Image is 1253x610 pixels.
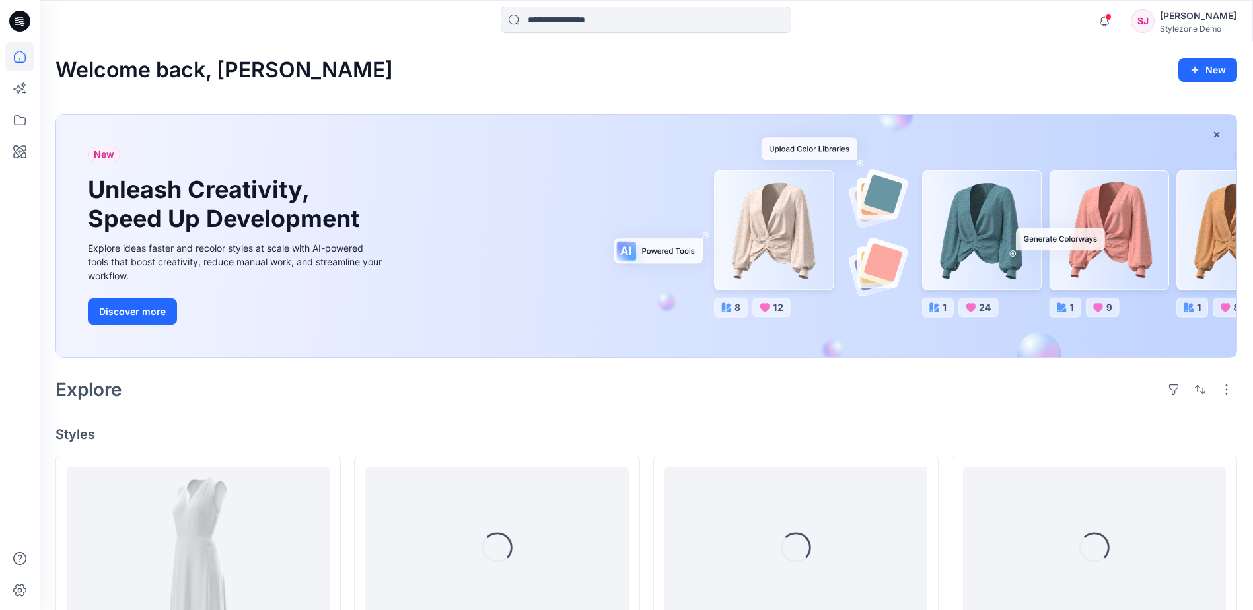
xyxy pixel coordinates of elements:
[55,379,122,400] h2: Explore
[1160,8,1236,24] div: [PERSON_NAME]
[88,241,385,283] div: Explore ideas faster and recolor styles at scale with AI-powered tools that boost creativity, red...
[88,298,177,325] button: Discover more
[1178,58,1237,82] button: New
[88,298,385,325] a: Discover more
[1131,9,1155,33] div: SJ
[94,147,114,162] span: New
[55,58,393,83] h2: Welcome back, [PERSON_NAME]
[88,176,365,232] h1: Unleash Creativity, Speed Up Development
[1160,24,1236,34] div: Stylezone Demo
[55,426,1237,442] h4: Styles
